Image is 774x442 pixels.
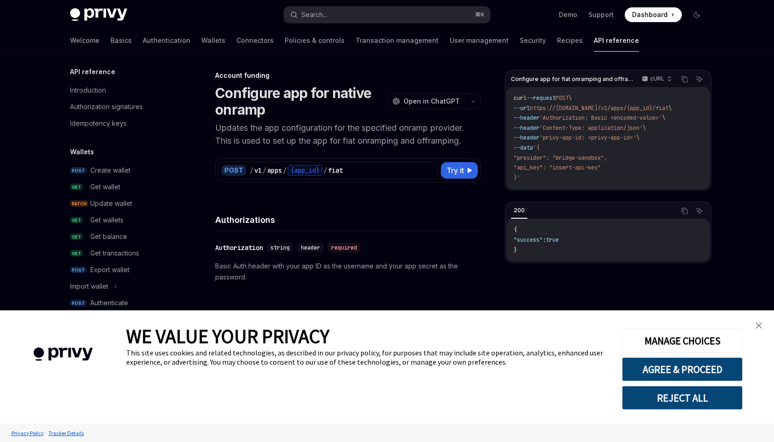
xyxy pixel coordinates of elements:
[756,322,762,329] img: close banner
[215,261,481,283] p: Basic Auth header with your app ID as the username and your app secret as the password.
[539,134,636,141] span: 'privy-app-id: <privy-app-id>'
[70,184,83,191] span: GET
[143,29,190,52] a: Authentication
[636,134,639,141] span: \
[514,246,517,254] span: }
[236,29,274,52] a: Connectors
[63,82,181,99] a: Introduction
[514,164,601,171] span: "api_key": "insert-api-key"
[63,295,181,311] a: POSTAuthenticate
[693,73,705,85] button: Ask AI
[63,262,181,278] a: POSTExport wallet
[530,105,668,112] span: https://[DOMAIN_NAME]/v1/apps/{app_id}/fiat
[14,334,112,374] img: company logo
[63,115,181,132] a: Idempotency keys
[263,166,266,175] div: /
[283,166,287,175] div: /
[70,66,115,77] h5: API reference
[323,166,327,175] div: /
[126,324,329,348] span: WE VALUE YOUR PRIVACY
[514,124,539,132] span: --header
[679,205,691,217] button: Copy the contents from the code block
[215,71,481,80] div: Account funding
[557,29,583,52] a: Recipes
[387,93,465,109] button: Open in ChatGPT
[63,179,181,195] a: GETGet wallet
[46,425,86,441] a: Tracker Details
[625,7,682,22] a: Dashboard
[70,101,143,112] div: Authorization signatures
[215,243,263,252] div: Authorization
[287,165,322,176] div: {app_id}
[63,245,181,262] a: GETGet transactions
[70,281,108,292] div: Import wallet
[514,144,533,151] span: --data
[285,29,345,52] a: Policies & controls
[539,124,643,132] span: 'Content-Type: application/json'
[662,114,665,122] span: \
[90,198,132,209] div: Update wallet
[750,316,768,335] a: close banner
[404,97,460,106] span: Open in ChatGPT
[328,166,343,175] div: fiat
[588,10,614,19] a: Support
[70,233,83,240] span: GET
[520,29,546,52] a: Security
[543,236,546,244] span: :
[215,122,481,147] p: Updates the app configuration for the specified onramp provider. This is used to set up the app f...
[9,425,46,441] a: Privacy Policy
[215,85,383,118] h1: Configure app for native onramp
[511,205,528,216] div: 200
[284,6,490,23] button: Search...⌘K
[126,348,608,366] div: This site uses cookies and related technologies, as described in our privacy policy, for purposes...
[511,76,633,83] span: Configure app for fiat onramping and offramping.
[90,231,127,242] div: Get balance
[70,267,87,273] span: POST
[70,118,127,129] div: Idempotency keys
[693,205,705,217] button: Ask AI
[450,29,509,52] a: User management
[514,154,607,162] span: "provider": "bridge-sandbox",
[70,146,94,157] h5: Wallets
[514,134,539,141] span: --header
[90,248,139,259] div: Get transactions
[70,250,83,257] span: GET
[514,114,539,122] span: --header
[328,243,361,252] div: required
[70,200,88,207] span: PATCH
[63,195,181,212] a: PATCHUpdate wallet
[441,162,478,179] button: Try it
[90,264,129,275] div: Export wallet
[70,167,87,174] span: POST
[446,165,464,176] span: Try it
[632,10,668,19] span: Dashboard
[356,29,439,52] a: Transaction management
[514,174,520,181] span: }'
[556,94,569,102] span: POST
[63,99,181,115] a: Authorization signatures
[201,29,225,52] a: Wallets
[70,85,106,96] div: Introduction
[643,124,646,132] span: \
[637,71,676,87] button: cURL
[514,226,517,233] span: {
[533,144,539,151] span: '{
[215,214,481,226] h4: Authorizations
[569,94,572,102] span: \
[222,165,246,176] div: POST
[594,29,639,52] a: API reference
[254,166,262,175] div: v1
[514,94,527,102] span: curl
[679,73,691,85] button: Copy the contents from the code block
[301,244,320,251] span: header
[70,217,83,224] span: GET
[90,215,123,226] div: Get wallets
[650,75,664,82] p: cURL
[70,29,100,52] a: Welcome
[622,329,743,353] button: MANAGE CHOICES
[90,165,130,176] div: Create wallet
[111,29,132,52] a: Basics
[689,7,704,22] button: Toggle dark mode
[622,386,743,410] button: REJECT ALL
[559,10,577,19] a: Demo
